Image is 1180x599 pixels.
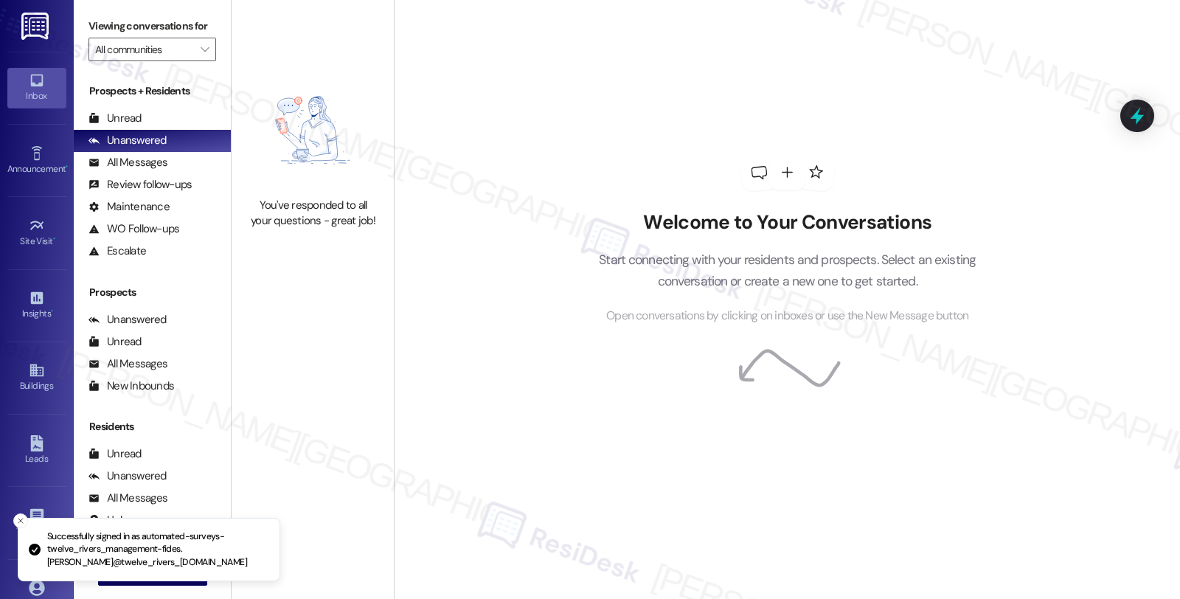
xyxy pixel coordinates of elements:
p: Start connecting with your residents and prospects. Select an existing conversation or create a n... [577,249,999,291]
img: empty-state [248,70,378,190]
div: Unanswered [88,133,167,148]
p: Successfully signed in as automated-surveys-twelve_rivers_management-fides.[PERSON_NAME]@twelve_r... [47,530,268,569]
i:  [201,44,209,55]
span: • [53,234,55,244]
span: Open conversations by clicking on inboxes or use the New Message button [606,307,968,325]
a: Inbox [7,68,66,108]
label: Viewing conversations for [88,15,216,38]
div: All Messages [88,356,167,372]
div: Residents [74,419,231,434]
h2: Welcome to Your Conversations [577,211,999,235]
div: All Messages [88,155,167,170]
div: WO Follow-ups [88,221,179,237]
div: Unanswered [88,312,167,328]
a: Buildings [7,358,66,398]
div: Maintenance [88,199,170,215]
a: Templates • [7,503,66,543]
div: Escalate [88,243,146,259]
input: All communities [95,38,192,61]
span: • [51,306,53,316]
div: Unread [88,111,142,126]
span: • [66,162,68,172]
div: You've responded to all your questions - great job! [248,198,378,229]
div: Unread [88,334,142,350]
div: New Inbounds [88,378,174,394]
div: All Messages [88,491,167,506]
button: Close toast [13,513,28,528]
div: Prospects + Residents [74,83,231,99]
img: ResiDesk Logo [21,13,52,40]
div: Review follow-ups [88,177,192,193]
div: Unread [88,446,142,462]
a: Site Visit • [7,213,66,253]
a: Insights • [7,285,66,325]
div: Prospects [74,285,231,300]
div: Unanswered [88,468,167,484]
a: Leads [7,431,66,471]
